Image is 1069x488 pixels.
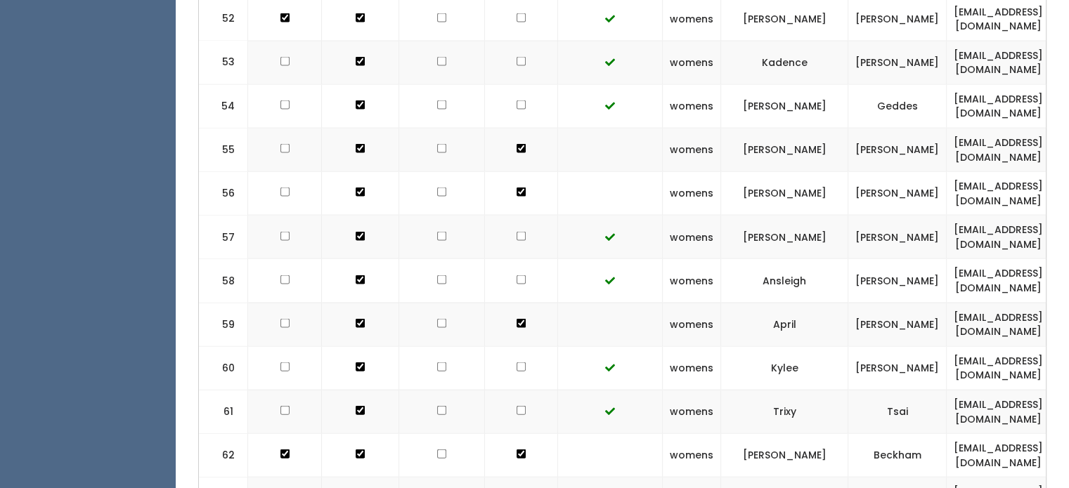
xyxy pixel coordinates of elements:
[721,346,848,390] td: Kylee
[663,84,721,128] td: womens
[199,41,248,84] td: 53
[199,84,248,128] td: 54
[663,434,721,477] td: womens
[947,259,1051,303] td: [EMAIL_ADDRESS][DOMAIN_NAME]
[947,172,1051,216] td: [EMAIL_ADDRESS][DOMAIN_NAME]
[199,128,248,172] td: 55
[663,216,721,259] td: womens
[848,434,947,477] td: Beckham
[947,303,1051,346] td: [EMAIL_ADDRESS][DOMAIN_NAME]
[848,390,947,433] td: Tsai
[848,84,947,128] td: Geddes
[848,346,947,390] td: [PERSON_NAME]
[721,303,848,346] td: April
[848,41,947,84] td: [PERSON_NAME]
[199,346,248,390] td: 60
[199,434,248,477] td: 62
[947,390,1051,433] td: [EMAIL_ADDRESS][DOMAIN_NAME]
[199,216,248,259] td: 57
[721,84,848,128] td: [PERSON_NAME]
[199,303,248,346] td: 59
[721,41,848,84] td: Kadence
[199,172,248,216] td: 56
[663,259,721,303] td: womens
[947,41,1051,84] td: [EMAIL_ADDRESS][DOMAIN_NAME]
[947,128,1051,172] td: [EMAIL_ADDRESS][DOMAIN_NAME]
[848,303,947,346] td: [PERSON_NAME]
[199,390,248,433] td: 61
[721,128,848,172] td: [PERSON_NAME]
[721,434,848,477] td: [PERSON_NAME]
[721,216,848,259] td: [PERSON_NAME]
[947,216,1051,259] td: [EMAIL_ADDRESS][DOMAIN_NAME]
[848,259,947,303] td: [PERSON_NAME]
[663,41,721,84] td: womens
[848,172,947,216] td: [PERSON_NAME]
[663,346,721,390] td: womens
[721,172,848,216] td: [PERSON_NAME]
[663,390,721,433] td: womens
[947,84,1051,128] td: [EMAIL_ADDRESS][DOMAIN_NAME]
[663,303,721,346] td: womens
[199,259,248,303] td: 58
[663,172,721,216] td: womens
[848,216,947,259] td: [PERSON_NAME]
[947,346,1051,390] td: [EMAIL_ADDRESS][DOMAIN_NAME]
[721,390,848,433] td: Trixy
[721,259,848,303] td: Ansleigh
[663,128,721,172] td: womens
[947,434,1051,477] td: [EMAIL_ADDRESS][DOMAIN_NAME]
[848,128,947,172] td: [PERSON_NAME]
